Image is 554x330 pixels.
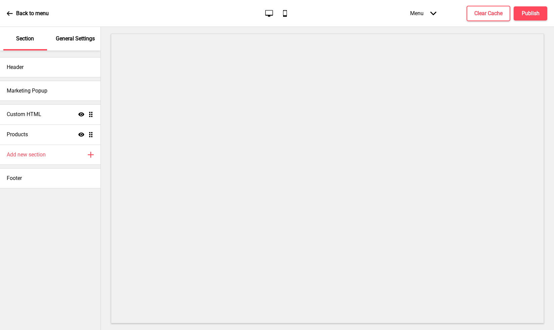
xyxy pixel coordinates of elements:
[514,6,547,21] button: Publish
[16,35,34,42] p: Section
[7,151,46,158] h4: Add new section
[522,10,540,17] h4: Publish
[474,10,503,17] h4: Clear Cache
[7,64,24,71] h4: Header
[7,175,22,182] h4: Footer
[7,111,41,118] h4: Custom HTML
[7,4,49,23] a: Back to menu
[403,3,443,23] div: Menu
[16,10,49,17] p: Back to menu
[7,131,28,138] h4: Products
[7,87,47,95] h4: Marketing Popup
[467,6,510,21] button: Clear Cache
[56,35,95,42] p: General Settings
